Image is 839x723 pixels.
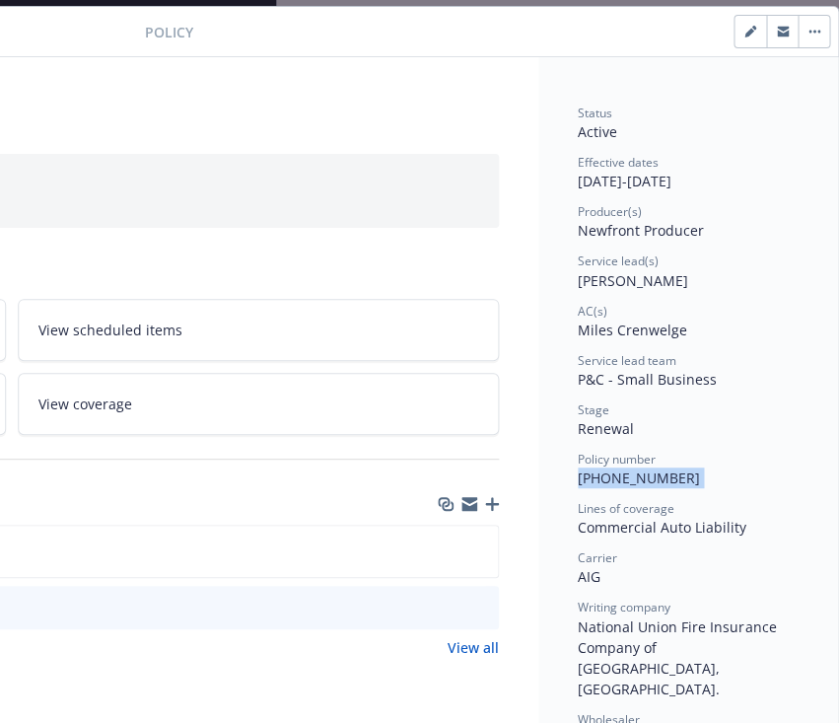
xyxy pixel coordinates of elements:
[578,321,687,339] span: Miles Crenwelge
[578,500,674,517] span: Lines of coverage
[578,469,700,487] span: [PHONE_NUMBER]
[578,370,717,389] span: P&C - Small Business
[38,394,132,414] span: View coverage
[578,154,799,191] div: [DATE] - [DATE]
[18,373,500,435] a: View coverage
[578,221,704,240] span: Newfront Producer
[442,598,457,618] button: download file
[578,105,612,121] span: Status
[578,567,600,586] span: AIG
[18,299,500,361] a: View scheduled items
[578,401,609,418] span: Stage
[578,451,656,468] span: Policy number
[473,598,491,618] button: preview file
[578,419,634,438] span: Renewal
[578,617,780,698] span: National Union Fire Insurance Company of [GEOGRAPHIC_DATA], [GEOGRAPHIC_DATA].
[578,271,688,290] span: [PERSON_NAME]
[38,320,182,340] span: View scheduled items
[578,122,617,141] span: Active
[578,352,676,369] span: Service lead team
[578,549,617,566] span: Carrier
[578,203,642,220] span: Producer(s)
[578,303,607,320] span: AC(s)
[578,517,799,538] div: Commercial Auto Liability
[145,22,193,42] span: Policy
[578,599,670,615] span: Writing company
[448,637,499,658] a: View all
[578,253,659,269] span: Service lead(s)
[578,154,659,171] span: Effective dates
